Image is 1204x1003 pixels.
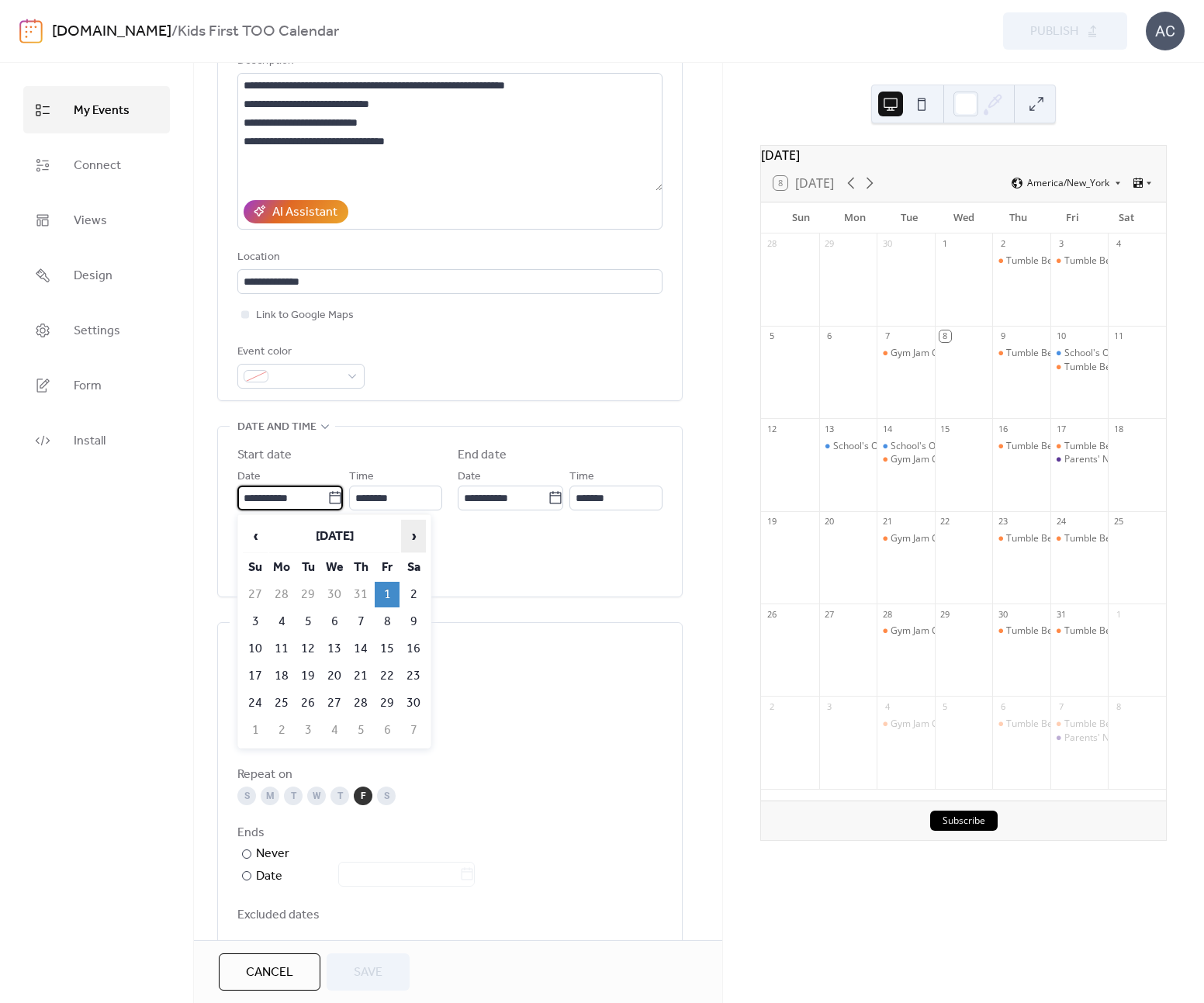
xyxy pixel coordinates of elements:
[401,582,426,607] td: 2
[1006,532,1104,545] div: Tumble Bee Open Play
[824,516,836,527] div: 20
[74,99,130,123] span: My Events
[322,718,347,743] td: 4
[269,663,294,689] td: 18
[458,446,507,465] div: End date
[375,718,400,743] td: 6
[881,423,893,434] div: 14
[819,440,877,453] div: School's Out Camp
[348,718,373,743] td: 5
[237,418,317,437] span: Date and time
[256,306,354,325] span: Link to Google Maps
[1050,718,1109,731] div: Tumble Bee Open Play
[833,440,915,453] div: School's Out Camp
[1055,423,1067,434] div: 17
[992,532,1050,545] div: Tumble Bee Open Play
[1064,453,1143,466] div: Parents' Night Out
[243,718,268,743] td: 1
[322,663,347,689] td: 20
[877,532,935,545] div: Gym Jam Clinicis
[881,608,893,620] div: 28
[992,347,1050,360] div: Tumble Bee Open Play
[243,555,268,580] th: Su
[766,700,777,712] div: 2
[375,663,400,689] td: 22
[881,700,893,712] div: 4
[296,718,320,743] td: 3
[269,609,294,635] td: 4
[997,423,1009,434] div: 16
[1050,532,1109,545] div: Tumble Bee Open Play
[891,624,962,638] div: Gym Jam Clinicis
[401,636,426,662] td: 16
[881,516,893,527] div: 21
[881,238,893,250] div: 30
[348,690,373,716] td: 28
[307,787,326,805] div: W
[761,146,1166,164] div: [DATE]
[178,17,339,47] b: Kids First TOO Calendar
[828,202,882,233] div: Mon
[824,330,836,342] div: 6
[1112,608,1124,620] div: 1
[237,787,256,805] div: S
[1006,440,1104,453] div: Tumble Bee Open Play
[882,202,936,233] div: Tue
[52,17,171,47] a: [DOMAIN_NAME]
[1064,718,1162,731] div: Tumble Bee Open Play
[1050,624,1109,638] div: Tumble Bee Open Play
[401,555,426,580] th: Sa
[237,468,261,486] span: Date
[992,440,1050,453] div: Tumble Bee Open Play
[322,690,347,716] td: 27
[322,609,347,635] td: 6
[891,440,972,453] div: School's Out Camp
[1027,178,1109,188] span: America/New_York
[766,608,777,620] div: 26
[1099,202,1154,233] div: Sat
[23,306,170,354] a: Settings
[348,609,373,635] td: 7
[243,636,268,662] td: 10
[1112,516,1124,527] div: 25
[992,624,1050,638] div: Tumble Bee Open Play
[402,521,425,552] span: ›
[1064,254,1162,268] div: Tumble Bee Open Play
[1112,423,1124,434] div: 18
[375,609,400,635] td: 8
[256,845,290,863] div: Never
[1055,516,1067,527] div: 24
[269,520,400,553] th: [DATE]
[936,202,991,233] div: Wed
[296,663,320,689] td: 19
[23,251,170,299] a: Design
[237,446,292,465] div: Start date
[74,154,121,178] span: Connect
[991,202,1045,233] div: Thu
[74,209,107,233] span: Views
[766,238,777,250] div: 28
[322,582,347,607] td: 30
[23,141,170,188] a: Connect
[891,532,962,545] div: Gym Jam Clinicis
[401,663,426,689] td: 23
[74,374,102,398] span: Form
[237,906,663,925] span: Excluded dates
[930,811,998,831] button: Subscribe
[269,636,294,662] td: 11
[824,423,836,434] div: 13
[881,330,893,342] div: 7
[891,347,962,360] div: Gym Jam Clinicis
[243,663,268,689] td: 17
[1045,202,1099,233] div: Fri
[1064,347,1146,360] div: School's Out Camp
[237,52,659,71] div: Description
[877,440,935,453] div: School's Out Camp
[74,429,106,453] span: Install
[1064,624,1162,638] div: Tumble Bee Open Play
[256,866,475,887] div: Date
[401,718,426,743] td: 7
[1055,608,1067,620] div: 31
[891,453,962,466] div: Gym Jam Clinicis
[354,787,372,805] div: F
